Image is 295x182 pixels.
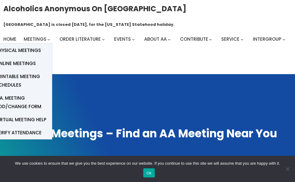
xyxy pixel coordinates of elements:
[3,35,287,43] nav: Intergroup
[180,35,208,43] a: Contribute
[5,126,290,141] h1: Oahu Meetings – Find an AA Meeting Near You
[283,38,285,41] button: Intergroup submenu
[253,36,281,42] span: Intergroup
[132,38,135,41] button: Events submenu
[143,168,154,177] button: Ok
[15,160,280,167] span: We use cookies to ensure that we give you the best experience on our website. If you continue to ...
[180,36,208,42] span: Contribute
[47,38,50,41] button: Meetings submenu
[253,35,281,43] a: Intergroup
[24,36,46,42] span: Meetings
[221,35,239,43] a: Service
[3,2,186,15] a: Alcoholics Anonymous on [GEOGRAPHIC_DATA]
[24,35,46,43] a: Meetings
[114,36,131,42] span: Events
[209,38,212,41] button: Contribute submenu
[221,36,239,42] span: Service
[3,36,16,42] span: Home
[59,36,101,42] span: Order Literature
[241,38,243,41] button: Service submenu
[102,38,105,41] button: Order Literature submenu
[284,166,290,172] span: No
[144,36,167,42] span: About AA
[3,22,175,28] h1: [GEOGRAPHIC_DATA] is closed [DATE], for the [US_STATE] Statehood holiday.
[114,35,131,43] a: Events
[144,35,167,43] a: About AA
[168,38,171,41] button: About AA submenu
[3,35,16,43] a: Home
